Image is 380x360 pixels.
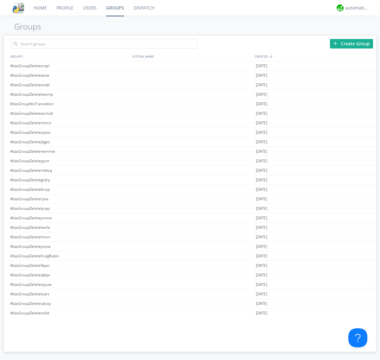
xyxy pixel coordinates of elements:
[9,261,130,270] div: AtlasGroupDeletefbpxr
[4,213,376,223] a: AtlasGroupDeleteynncw[DATE]
[4,280,376,289] a: AtlasGroupDeletewjzuw[DATE]
[256,194,267,204] span: [DATE]
[9,80,130,89] div: AtlasGroupDeleteezqtt
[256,147,267,156] span: [DATE]
[256,137,267,147] span: [DATE]
[4,109,376,118] a: AtlasGroupDeletewcmah[DATE]
[4,90,376,99] a: AtlasGroupDeletetwomp[DATE]
[9,128,130,137] div: AtlasGroupDeletezywio
[4,137,376,147] a: AtlasGroupDeletejbges[DATE]
[9,156,130,165] div: AtlasGroupDeletepynir
[9,242,130,251] div: AtlasGroupDeleteyiozw
[4,128,376,137] a: AtlasGroupDeletezywio[DATE]
[4,118,376,128] a: AtlasGroupDeletertmcn[DATE]
[256,270,267,280] span: [DATE]
[4,156,376,166] a: AtlasGroupDeletepynir[DATE]
[9,280,130,289] div: AtlasGroupDeletewjzuw
[4,147,376,156] a: AtlasGroupDeletenemmw[DATE]
[9,90,130,99] div: AtlasGroupDeletetwomp
[13,2,24,14] img: cddb5a64eb264b2086981ab96f4c1ba7
[256,80,267,90] span: [DATE]
[256,251,267,261] span: [DATE]
[4,71,376,80] a: AtlasGroupDeleteeeiar[DATE]
[256,185,267,194] span: [DATE]
[256,175,267,185] span: [DATE]
[130,52,253,61] div: SYSTEM_NAME
[11,39,197,48] input: Search groups
[256,280,267,289] span: [DATE]
[333,41,338,46] img: plus.svg
[9,289,130,299] div: AtlasGroupDeleteloarx
[256,289,267,299] span: [DATE]
[256,223,267,232] span: [DATE]
[256,61,267,71] span: [DATE]
[4,261,376,270] a: AtlasGroupDeletefbpxr[DATE]
[9,109,130,118] div: AtlasGroupDeletewcmah
[253,52,376,61] div: CREATED
[256,242,267,251] span: [DATE]
[4,166,376,175] a: AtlasGroupDeletembtvq[DATE]
[9,71,130,80] div: AtlasGroupDeleteeeiar
[4,204,376,213] a: AtlasGroupDeletelyrpp[DATE]
[9,147,130,156] div: AtlasGroupDeletenemmw
[256,90,267,99] span: [DATE]
[9,270,130,280] div: AtlasGroupDeleteqbtpr
[9,204,130,213] div: AtlasGroupDeletelyrpp
[4,61,376,71] a: AtlasGroupDeletezrqzl[DATE]
[9,99,130,108] div: AtlasGroupNoTranslation
[9,137,130,146] div: AtlasGroupDeletejbges
[345,5,369,11] div: automation+atlas
[4,80,376,90] a: AtlasGroupDeleteezqtt[DATE]
[9,185,130,194] div: AtlasGroupDeletekruqr
[9,166,130,175] div: AtlasGroupDeletembtvq
[4,99,376,109] a: AtlasGroupNoTranslation[DATE]
[9,52,129,61] div: GROUPS
[330,39,373,48] div: Create Group
[256,232,267,242] span: [DATE]
[9,194,130,203] div: AtlasGroupDeleterjiva
[256,99,267,109] span: [DATE]
[4,194,376,204] a: AtlasGroupDeleterjiva[DATE]
[256,204,267,213] span: [DATE]
[348,328,367,347] iframe: Toggle Customer Support
[4,289,376,299] a: AtlasGroupDeleteloarx[DATE]
[256,166,267,175] span: [DATE]
[4,299,376,308] a: AtlasGroupDeleteubssy[DATE]
[256,128,267,137] span: [DATE]
[9,308,130,318] div: AtlasGroupDeletevofzt
[256,261,267,270] span: [DATE]
[256,71,267,80] span: [DATE]
[9,175,130,184] div: AtlasGroupDeletegnjhy
[256,118,267,128] span: [DATE]
[256,109,267,118] span: [DATE]
[4,175,376,185] a: AtlasGroupDeletegnjhy[DATE]
[256,299,267,308] span: [DATE]
[9,223,130,232] div: AtlasGroupDeletelwsfe
[256,156,267,166] span: [DATE]
[4,232,376,242] a: AtlasGroupDeletelnnsn[DATE]
[4,308,376,318] a: AtlasGroupDeletevofzt[DATE]
[9,251,130,260] div: AtlasGroupDeletefculgRubin
[9,232,130,241] div: AtlasGroupDeletelnnsn
[9,118,130,127] div: AtlasGroupDeletertmcn
[4,242,376,251] a: AtlasGroupDeleteyiozw[DATE]
[9,61,130,70] div: AtlasGroupDeletezrqzl
[9,213,130,222] div: AtlasGroupDeleteynncw
[9,299,130,308] div: AtlasGroupDeleteubssy
[256,213,267,223] span: [DATE]
[4,185,376,194] a: AtlasGroupDeletekruqr[DATE]
[256,308,267,318] span: [DATE]
[4,270,376,280] a: AtlasGroupDeleteqbtpr[DATE]
[4,223,376,232] a: AtlasGroupDeletelwsfe[DATE]
[337,4,344,11] img: d2d01cd9b4174d08988066c6d424eccd
[4,251,376,261] a: AtlasGroupDeletefculgRubin[DATE]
